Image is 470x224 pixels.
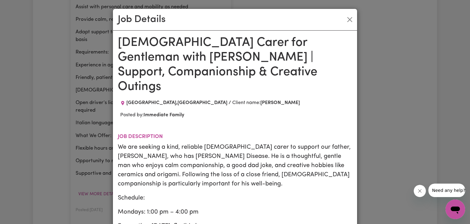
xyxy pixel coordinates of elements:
[120,113,184,118] span: Posted by:
[118,133,352,140] h2: Job description
[414,185,426,197] iframe: Close message
[118,207,352,217] p: Mondays: 1:00 pm – 4:00 pm
[126,100,227,105] span: [GEOGRAPHIC_DATA] , [GEOGRAPHIC_DATA]
[144,113,184,118] b: Immediate Family
[260,100,300,105] b: [PERSON_NAME]
[118,99,230,106] div: Job location: HOLLAND PARK, Queensland
[345,15,355,24] button: Close
[118,193,352,203] p: Schedule:
[230,99,302,106] div: Client name:
[118,35,352,94] h1: [DEMOGRAPHIC_DATA] Carer for Gentleman with [PERSON_NAME] | Support, Companionship & Creative Out...
[4,4,37,9] span: Need any help?
[118,14,166,25] h2: Job Details
[446,200,465,219] iframe: Button to launch messaging window
[118,143,352,189] p: We are seeking a kind, reliable [DEMOGRAPHIC_DATA] carer to support our father, [PERSON_NAME], wh...
[428,184,465,197] iframe: Message from company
